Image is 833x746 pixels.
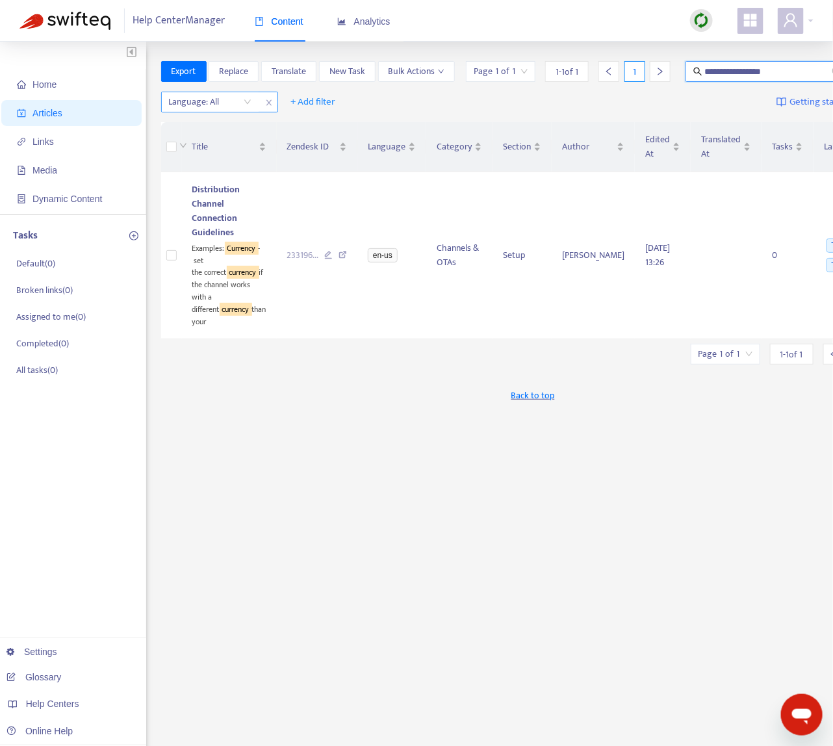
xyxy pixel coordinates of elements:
span: Distribution Channel Connection Guidelines [192,182,240,240]
p: Completed ( 0 ) [16,337,69,350]
span: container [17,194,26,203]
span: Author [562,140,614,154]
a: Glossary [6,672,61,682]
span: 1 - 1 of 1 [556,65,578,79]
span: Language [368,140,405,154]
span: link [17,137,26,146]
a: Online Help [6,726,73,736]
th: Tasks [762,122,814,172]
span: en-us [368,248,398,263]
p: All tasks ( 0 ) [16,363,58,377]
sqkw: currency [220,303,252,316]
p: Default ( 0 ) [16,257,55,270]
span: Tasks [772,140,793,154]
th: Author [552,122,635,172]
span: account-book [17,109,26,118]
p: Assigned to me ( 0 ) [16,310,86,324]
span: Help Centers [26,699,79,709]
span: New Task [329,64,365,79]
span: Section [503,140,531,154]
td: 0 [762,172,814,339]
th: Translated At [691,122,762,172]
th: Title [182,122,277,172]
span: Articles [32,108,62,118]
span: Links [32,136,54,147]
span: file-image [17,166,26,175]
span: Category [437,140,472,154]
span: appstore [743,12,758,28]
span: left [604,67,613,76]
th: Category [426,122,493,172]
iframe: Button to launch messaging window [781,694,823,736]
div: 1 [624,61,645,82]
span: Media [32,165,57,175]
button: Bulk Actionsdown [378,61,455,82]
span: Translated At [701,133,741,161]
span: Home [32,79,57,90]
span: Edited At [645,133,670,161]
span: Dynamic Content [32,194,102,204]
div: Examples: - set the correct if the channel works with a different than your [192,240,266,328]
span: Back to top [511,389,555,402]
span: Replace [219,64,248,79]
button: Replace [209,61,259,82]
th: Section [493,122,552,172]
img: sync.dc5367851b00ba804db3.png [693,12,710,29]
button: Translate [261,61,316,82]
span: Title [192,140,256,154]
span: down [179,142,187,149]
span: 1 - 1 of 1 [780,348,803,361]
th: Zendesk ID [277,122,358,172]
span: + Add filter [291,94,336,110]
span: search [693,67,702,76]
span: Bulk Actions [389,64,444,79]
button: Export [161,61,207,82]
img: Swifteq [19,12,110,30]
span: Export [172,64,196,79]
button: + Add filter [281,92,346,112]
p: Broken links ( 0 ) [16,283,73,297]
span: Translate [272,64,306,79]
span: Help Center Manager [133,8,225,33]
a: Settings [6,647,57,657]
td: Channels & OTAs [426,172,493,339]
span: home [17,80,26,89]
span: area-chart [337,17,346,26]
span: Analytics [337,16,391,27]
span: plus-circle [129,231,138,240]
span: book [255,17,264,26]
td: Setup [493,172,552,339]
th: Edited At [635,122,691,172]
sqkw: currency [227,266,259,279]
span: right [656,67,665,76]
sqkw: Currency [225,242,259,255]
span: user [783,12,799,28]
span: close [261,95,277,110]
span: 233196 ... [287,248,319,263]
span: down [438,68,444,75]
th: Language [357,122,426,172]
span: Content [255,16,303,27]
button: New Task [319,61,376,82]
img: image-link [776,97,787,107]
td: [PERSON_NAME] [552,172,635,339]
span: Zendesk ID [287,140,337,154]
p: Tasks [13,228,38,244]
span: [DATE] 13:26 [645,240,670,270]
